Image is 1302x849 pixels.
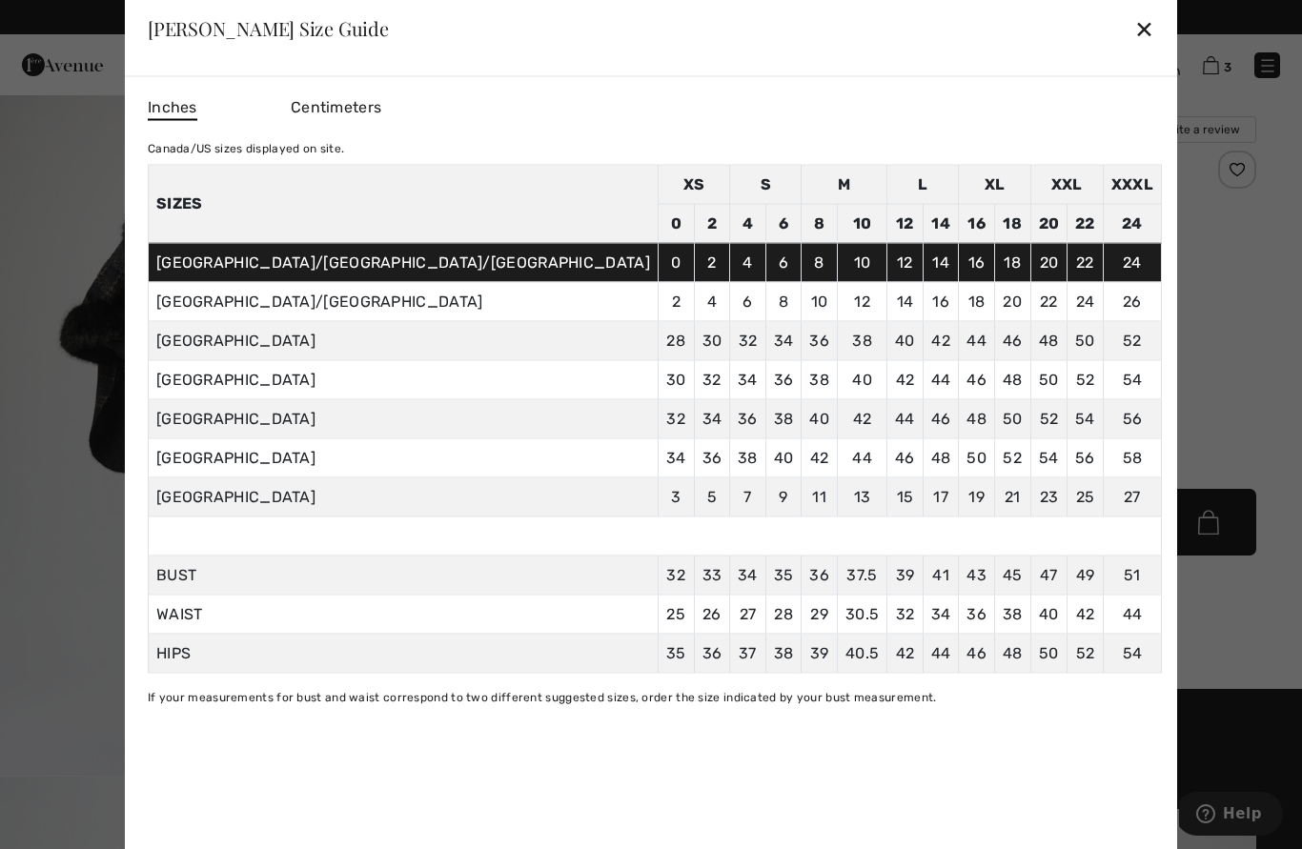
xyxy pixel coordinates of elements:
[1103,321,1161,360] td: 52
[1068,204,1104,243] td: 22
[845,604,879,622] span: 30.5
[1076,604,1095,622] span: 42
[148,556,658,595] td: BUST
[923,282,959,321] td: 16
[1076,565,1095,583] span: 49
[148,399,658,438] td: [GEOGRAPHIC_DATA]
[896,604,915,622] span: 32
[1124,565,1141,583] span: 51
[1068,477,1104,516] td: 25
[1076,643,1095,661] span: 52
[1123,643,1143,661] span: 54
[730,243,766,282] td: 4
[1003,643,1023,661] span: 48
[1068,438,1104,477] td: 56
[959,321,995,360] td: 44
[837,204,886,243] td: 10
[694,321,730,360] td: 30
[1030,165,1103,204] td: XXL
[931,604,951,622] span: 34
[694,438,730,477] td: 36
[887,282,924,321] td: 14
[896,643,915,661] span: 42
[1068,282,1104,321] td: 24
[1103,438,1161,477] td: 58
[994,477,1030,516] td: 21
[694,399,730,438] td: 34
[765,399,802,438] td: 38
[694,243,730,282] td: 2
[658,204,694,243] td: 0
[774,643,794,661] span: 38
[730,477,766,516] td: 7
[1003,604,1023,622] span: 38
[730,282,766,321] td: 6
[887,360,924,399] td: 42
[966,565,987,583] span: 43
[765,321,802,360] td: 34
[923,204,959,243] td: 14
[1103,399,1161,438] td: 56
[148,360,658,399] td: [GEOGRAPHIC_DATA]
[1103,360,1161,399] td: 54
[802,360,838,399] td: 38
[1030,399,1068,438] td: 52
[837,321,886,360] td: 38
[774,565,794,583] span: 35
[966,643,987,661] span: 46
[1103,282,1161,321] td: 26
[1030,438,1068,477] td: 54
[959,360,995,399] td: 46
[887,438,924,477] td: 46
[809,565,829,583] span: 36
[1030,204,1068,243] td: 20
[837,438,886,477] td: 44
[959,243,995,282] td: 16
[1039,643,1059,661] span: 50
[887,477,924,516] td: 15
[1123,604,1143,622] span: 44
[923,399,959,438] td: 46
[694,282,730,321] td: 4
[994,321,1030,360] td: 46
[148,634,658,673] td: HIPS
[994,204,1030,243] td: 18
[765,243,802,282] td: 6
[730,438,766,477] td: 38
[810,643,829,661] span: 39
[1103,243,1161,282] td: 24
[291,97,381,115] span: Centimeters
[887,204,924,243] td: 12
[846,565,877,583] span: 37.5
[1103,165,1161,204] td: XXXL
[923,360,959,399] td: 44
[887,165,959,204] td: L
[730,360,766,399] td: 34
[658,477,694,516] td: 3
[994,438,1030,477] td: 52
[959,438,995,477] td: 50
[837,477,886,516] td: 13
[148,595,658,634] td: WAIST
[959,165,1030,204] td: XL
[730,165,802,204] td: S
[959,477,995,516] td: 19
[658,165,729,204] td: XS
[658,321,694,360] td: 28
[994,282,1030,321] td: 20
[837,360,886,399] td: 40
[959,282,995,321] td: 18
[959,399,995,438] td: 48
[896,565,915,583] span: 39
[1068,243,1104,282] td: 22
[923,477,959,516] td: 17
[702,604,722,622] span: 26
[148,165,658,243] th: Sizes
[148,243,658,282] td: [GEOGRAPHIC_DATA]/[GEOGRAPHIC_DATA]/[GEOGRAPHIC_DATA]
[931,643,951,661] span: 44
[148,139,1162,156] div: Canada/US sizes displayed on site.
[1068,360,1104,399] td: 52
[702,643,722,661] span: 36
[994,399,1030,438] td: 50
[702,565,722,583] span: 33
